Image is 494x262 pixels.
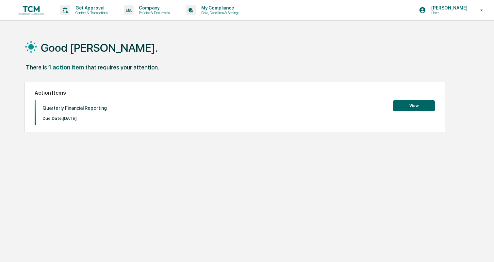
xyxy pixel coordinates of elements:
p: My Compliance [196,5,242,10]
p: Get Approval [70,5,111,10]
div: There is [26,64,47,71]
p: Users [426,10,471,15]
iframe: Open customer support [473,240,491,258]
div: that requires your attention. [85,64,159,71]
p: [PERSON_NAME] [426,5,471,10]
a: View [393,102,435,108]
p: Data, Deadlines & Settings [196,10,242,15]
p: Company [134,5,173,10]
img: logo [16,4,47,16]
p: Content & Transactions [70,10,111,15]
p: Policies & Documents [134,10,173,15]
div: 1 action item [48,64,84,71]
p: Quarterly Financial Reporting [42,105,107,111]
p: Due Date: [DATE] [42,116,107,121]
h1: Good [PERSON_NAME]. [41,41,158,54]
h2: Action Items [35,90,435,96]
button: View [393,100,435,111]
